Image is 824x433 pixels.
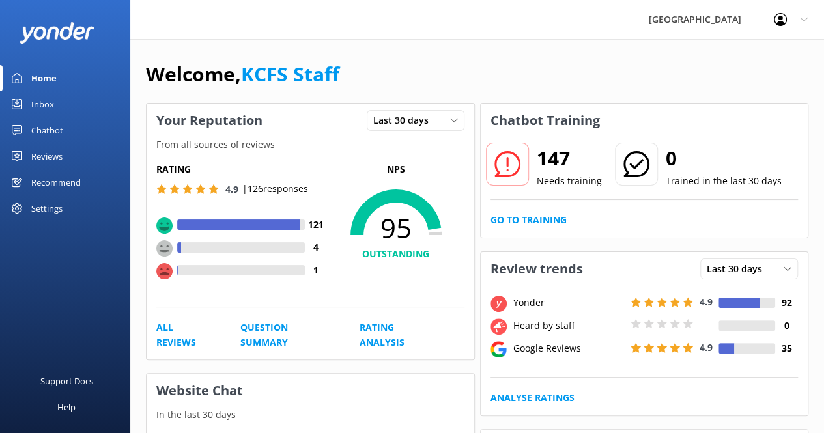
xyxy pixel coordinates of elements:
[156,320,211,350] a: All Reviews
[700,296,713,308] span: 4.9
[147,408,474,422] p: In the last 30 days
[328,212,464,244] span: 95
[31,195,63,221] div: Settings
[666,174,782,188] p: Trained in the last 30 days
[700,341,713,354] span: 4.9
[707,262,770,276] span: Last 30 days
[666,143,782,174] h2: 0
[147,374,474,408] h3: Website Chat
[31,169,81,195] div: Recommend
[305,240,328,255] h4: 4
[156,162,328,176] h5: Rating
[510,296,627,310] div: Yonder
[31,143,63,169] div: Reviews
[305,217,328,232] h4: 121
[40,368,93,394] div: Support Docs
[537,143,602,174] h2: 147
[57,394,76,420] div: Help
[328,162,464,176] p: NPS
[146,59,339,90] h1: Welcome,
[481,252,593,286] h3: Review trends
[360,320,435,350] a: Rating Analysis
[481,104,610,137] h3: Chatbot Training
[225,183,238,195] span: 4.9
[775,296,798,310] h4: 92
[147,137,474,152] p: From all sources of reviews
[510,341,627,356] div: Google Reviews
[31,91,54,117] div: Inbox
[20,22,94,44] img: yonder-white-logo.png
[490,391,575,405] a: Analyse Ratings
[147,104,272,137] h3: Your Reputation
[490,213,567,227] a: Go to Training
[241,61,339,87] a: KCFS Staff
[31,117,63,143] div: Chatbot
[31,65,57,91] div: Home
[328,247,464,261] h4: OUTSTANDING
[373,113,436,128] span: Last 30 days
[240,320,330,350] a: Question Summary
[305,263,328,277] h4: 1
[775,318,798,333] h4: 0
[510,318,627,333] div: Heard by staff
[537,174,602,188] p: Needs training
[775,341,798,356] h4: 35
[242,182,308,196] p: | 126 responses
